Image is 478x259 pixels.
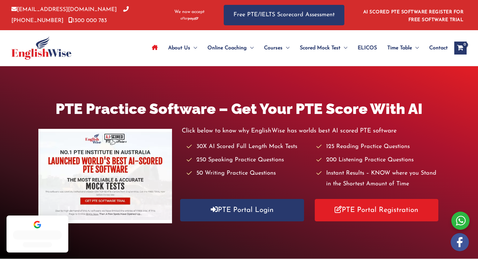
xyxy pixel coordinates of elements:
a: Free PTE/IELTS Scorecard Assessment [224,5,344,25]
span: Menu Toggle [283,37,289,59]
li: 250 Speaking Practice Questions [187,155,310,166]
img: pte-institute-main [38,129,172,223]
a: PTE Portal Login [180,199,304,221]
nav: Site Navigation: Main Menu [147,37,448,59]
span: About Us [168,37,190,59]
h1: PTE Practice Software – Get Your PTE Score With AI [38,99,440,119]
a: CoursesMenu Toggle [259,37,295,59]
a: About UsMenu Toggle [163,37,202,59]
img: white-facebook.png [451,233,469,251]
span: Menu Toggle [412,37,419,59]
li: 200 Listening Practice Questions [316,155,440,166]
a: Online CoachingMenu Toggle [202,37,259,59]
span: Menu Toggle [247,37,254,59]
span: Contact [429,37,448,59]
li: Instant Results – KNOW where you Stand in the Shortest Amount of Time [316,168,440,190]
img: Afterpay-Logo [180,17,198,20]
li: 50 Writing Practice Questions [187,168,310,179]
a: [PHONE_NUMBER] [11,7,129,23]
li: 125 Reading Practice Questions [316,142,440,152]
span: ELICOS [358,37,377,59]
a: ELICOS [352,37,382,59]
a: AI SCORED PTE SOFTWARE REGISTER FOR FREE SOFTWARE TRIAL [363,10,464,22]
span: Menu Toggle [340,37,347,59]
span: Courses [264,37,283,59]
a: [EMAIL_ADDRESS][DOMAIN_NAME] [11,7,117,12]
img: cropped-ew-logo [11,36,72,60]
span: Online Coaching [207,37,247,59]
p: Click below to know why EnglishWise has worlds best AI scored PTE software [182,126,440,136]
a: View Shopping Cart, empty [454,42,467,55]
a: 1300 000 783 [68,18,107,23]
span: We now accept [174,9,205,15]
a: Time TableMenu Toggle [382,37,424,59]
a: Scored Mock TestMenu Toggle [295,37,352,59]
span: Time Table [387,37,412,59]
a: PTE Portal Registration [315,199,439,221]
span: Scored Mock Test [300,37,340,59]
li: 30X AI Scored Full Length Mock Tests [187,142,310,152]
span: Menu Toggle [190,37,197,59]
aside: Header Widget 1 [359,5,467,26]
a: Contact [424,37,448,59]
